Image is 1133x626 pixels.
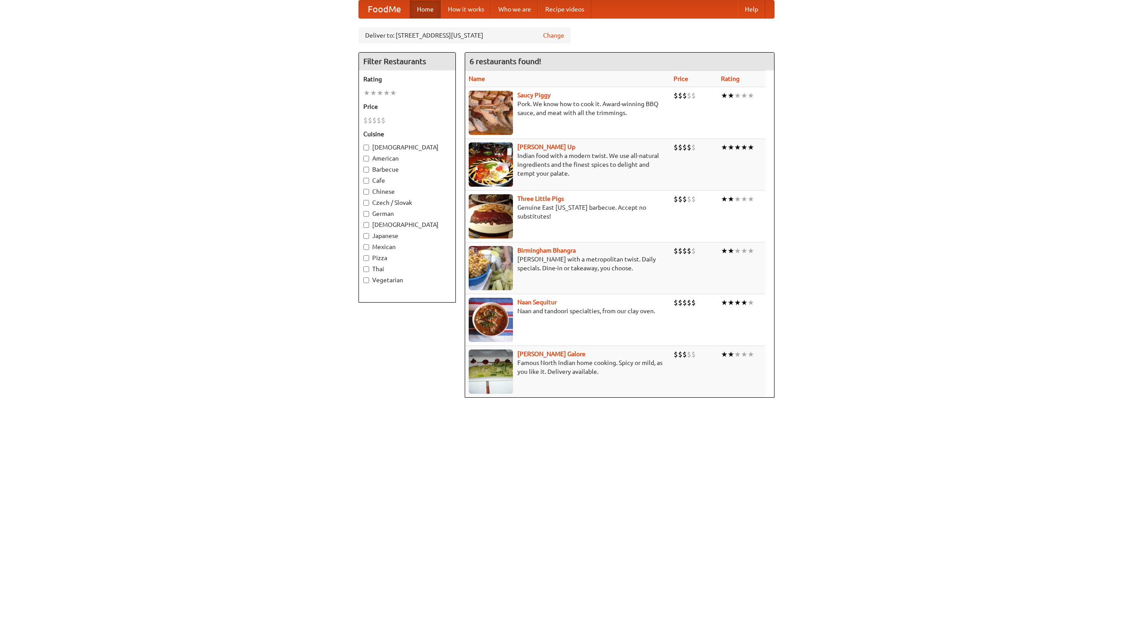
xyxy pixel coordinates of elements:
[372,115,377,125] li: $
[721,194,728,204] li: ★
[691,91,696,100] li: $
[738,0,765,18] a: Help
[728,91,734,100] li: ★
[517,350,586,357] a: [PERSON_NAME] Galore
[517,143,575,150] a: [PERSON_NAME] Up
[682,349,687,359] li: $
[721,142,728,152] li: ★
[748,298,754,307] li: ★
[363,154,451,163] label: American
[678,91,682,100] li: $
[682,298,687,307] li: $
[691,349,696,359] li: $
[741,91,748,100] li: ★
[682,142,687,152] li: $
[517,195,564,202] a: Three Little Pigs
[748,142,754,152] li: ★
[734,142,741,152] li: ★
[517,299,557,306] b: Naan Sequitur
[358,27,571,43] div: Deliver to: [STREET_ADDRESS][US_STATE]
[469,151,667,178] p: Indian food with a modern twist. We use all-natural ingredients and the finest spices to delight ...
[721,246,728,256] li: ★
[741,349,748,359] li: ★
[363,222,369,228] input: [DEMOGRAPHIC_DATA]
[363,209,451,218] label: German
[359,53,455,70] h4: Filter Restaurants
[469,194,513,238] img: littlepigs.jpg
[687,142,691,152] li: $
[691,246,696,256] li: $
[410,0,441,18] a: Home
[682,91,687,100] li: $
[363,255,369,261] input: Pizza
[363,176,451,185] label: Cafe
[363,266,369,272] input: Thai
[678,298,682,307] li: $
[678,349,682,359] li: $
[370,88,377,98] li: ★
[748,194,754,204] li: ★
[734,349,741,359] li: ★
[363,265,451,273] label: Thai
[363,143,451,152] label: [DEMOGRAPHIC_DATA]
[687,194,691,204] li: $
[368,115,372,125] li: $
[377,115,381,125] li: $
[363,231,451,240] label: Japanese
[741,298,748,307] li: ★
[469,100,667,117] p: Pork. We know how to cook it. Award-winning BBQ sauce, and meat with all the trimmings.
[359,0,410,18] a: FoodMe
[491,0,538,18] a: Who we are
[721,91,728,100] li: ★
[363,244,369,250] input: Mexican
[363,242,451,251] label: Mexican
[728,349,734,359] li: ★
[687,246,691,256] li: $
[734,298,741,307] li: ★
[363,75,451,84] h5: Rating
[363,165,451,174] label: Barbecue
[734,194,741,204] li: ★
[678,246,682,256] li: $
[678,194,682,204] li: $
[728,246,734,256] li: ★
[728,298,734,307] li: ★
[721,298,728,307] li: ★
[469,75,485,82] a: Name
[469,91,513,135] img: saucy.jpg
[691,142,696,152] li: $
[363,178,369,184] input: Cafe
[377,88,383,98] li: ★
[363,253,451,262] label: Pizza
[441,0,491,18] a: How it works
[517,92,551,99] a: Saucy Piggy
[741,142,748,152] li: ★
[363,198,451,207] label: Czech / Slovak
[674,349,678,359] li: $
[691,194,696,204] li: $
[470,57,541,65] ng-pluralize: 6 restaurants found!
[517,247,576,254] b: Birmingham Bhangra
[674,142,678,152] li: $
[543,31,564,40] a: Change
[469,203,667,221] p: Genuine East [US_STATE] barbecue. Accept no substitutes!
[682,194,687,204] li: $
[363,156,369,161] input: American
[538,0,591,18] a: Recipe videos
[363,200,369,206] input: Czech / Slovak
[687,91,691,100] li: $
[363,211,369,217] input: German
[734,246,741,256] li: ★
[734,91,741,100] li: ★
[363,88,370,98] li: ★
[748,349,754,359] li: ★
[674,75,688,82] a: Price
[741,194,748,204] li: ★
[363,167,369,173] input: Barbecue
[469,142,513,187] img: curryup.jpg
[741,246,748,256] li: ★
[363,102,451,111] h5: Price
